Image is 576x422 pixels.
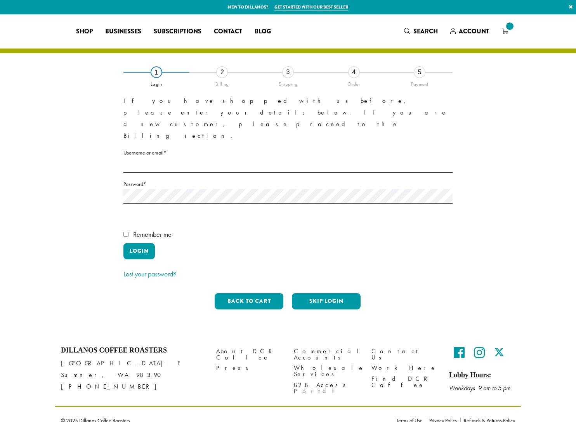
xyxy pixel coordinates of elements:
[123,179,453,189] label: Password
[123,269,176,278] a: Lost your password?
[255,27,271,36] span: Blog
[387,78,453,87] div: Payment
[398,25,444,38] a: Search
[274,4,348,10] a: Get started with our best seller
[371,346,437,363] a: Contact Us
[105,27,141,36] span: Businesses
[214,27,242,36] span: Contact
[294,346,360,363] a: Commercial Accounts
[413,27,438,36] span: Search
[123,78,189,87] div: Login
[123,232,128,237] input: Remember me
[216,66,228,78] div: 2
[216,346,282,363] a: About DCR Coffee
[61,346,205,355] h4: Dillanos Coffee Roasters
[449,384,510,392] em: Weekdays 9 am to 5 pm
[294,363,360,380] a: Wholesale Services
[294,380,360,396] a: B2B Access Portal
[282,66,294,78] div: 3
[449,371,515,380] h5: Lobby Hours:
[154,27,201,36] span: Subscriptions
[216,363,282,373] a: Press
[292,293,361,309] button: Skip Login
[123,243,155,259] button: Login
[255,78,321,87] div: Shipping
[189,78,255,87] div: Billing
[133,230,172,239] span: Remember me
[61,358,205,392] p: [GEOGRAPHIC_DATA] E Sumner, WA 98390 [PHONE_NUMBER]
[348,66,360,78] div: 4
[414,66,425,78] div: 5
[321,78,387,87] div: Order
[459,27,489,36] span: Account
[371,373,437,390] a: Find DCR Coffee
[371,363,437,373] a: Work Here
[76,27,93,36] span: Shop
[70,25,99,38] a: Shop
[151,66,162,78] div: 1
[215,293,283,309] button: Back to cart
[123,95,453,142] p: If you have shopped with us before, please enter your details below. If you are a new customer, p...
[123,148,453,158] label: Username or email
